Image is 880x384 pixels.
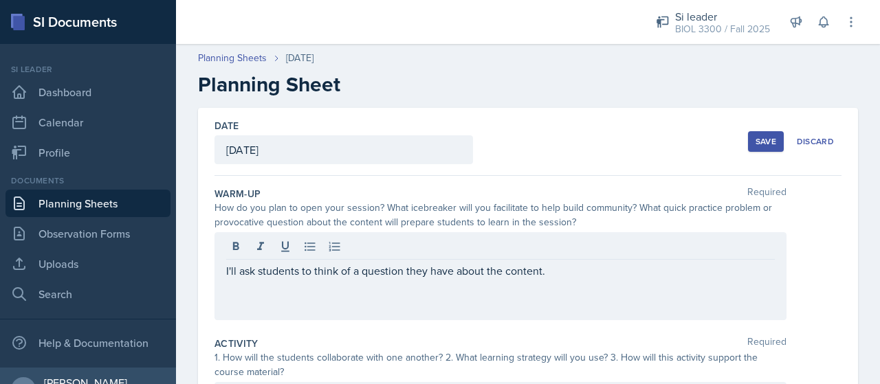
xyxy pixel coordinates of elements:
label: Activity [214,337,258,350]
a: Profile [5,139,170,166]
button: Save [748,131,784,152]
a: Uploads [5,250,170,278]
div: Documents [5,174,170,187]
button: Discard [789,131,841,152]
div: BIOL 3300 / Fall 2025 [675,22,770,36]
a: Search [5,280,170,308]
div: Si leader [5,63,170,76]
div: Si leader [675,8,770,25]
label: Date [214,119,239,133]
div: How do you plan to open your session? What icebreaker will you facilitate to help build community... [214,201,786,229]
div: 1. How will the students collaborate with one another? 2. What learning strategy will you use? 3.... [214,350,786,379]
a: Calendar [5,109,170,136]
span: Required [747,337,786,350]
div: Discard [797,136,834,147]
a: Dashboard [5,78,170,106]
div: Help & Documentation [5,329,170,357]
h2: Planning Sheet [198,72,858,97]
p: I'll ask students to think of a question they have about the content. [226,262,775,279]
label: Warm-Up [214,187,261,201]
a: Planning Sheets [5,190,170,217]
a: Planning Sheets [198,51,267,65]
span: Required [747,187,786,201]
a: Observation Forms [5,220,170,247]
div: [DATE] [286,51,313,65]
div: Save [756,136,776,147]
